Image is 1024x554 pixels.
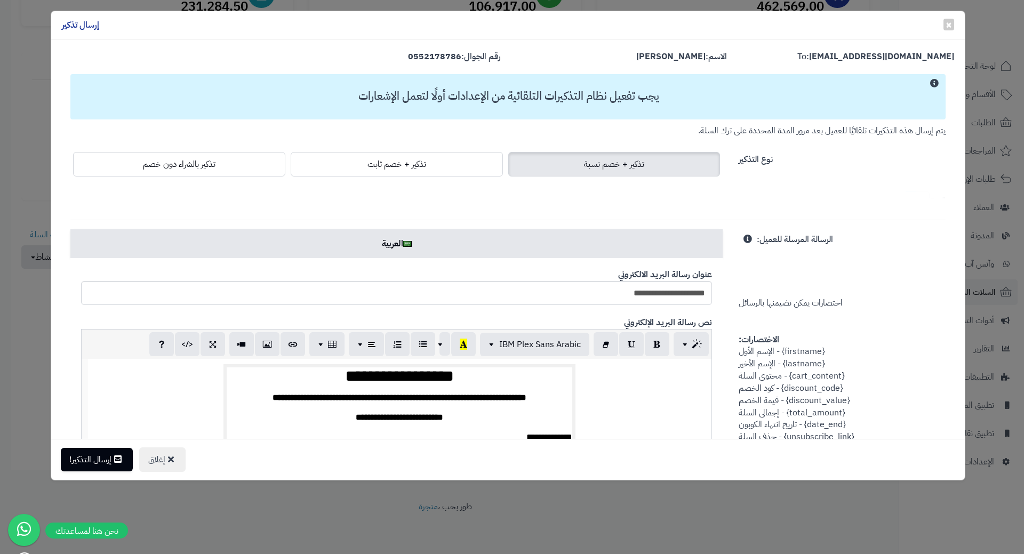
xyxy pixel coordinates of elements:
strong: [PERSON_NAME] [636,50,706,63]
span: IBM Plex Sans Arabic [499,338,581,351]
strong: 0552178786 [408,50,461,63]
a: العربية [70,229,723,258]
span: تذكير بالشراء دون خصم [143,158,215,171]
h3: يجب تفعيل نظام التذكيرات التلقائية من الإعدادات أولًا لتعمل الإشعارات [76,90,941,102]
label: To: [797,51,954,63]
label: الاسم: [636,51,727,63]
img: ar.png [403,241,412,247]
small: يتم إرسال هذه التذكيرات تلقائيًا للعميل بعد مرور المدة المحددة على ترك السلة. [698,124,946,137]
label: الرسالة المرسلة للعميل: [757,229,833,246]
span: تذكير + خصم ثابت [367,158,426,171]
span: تذكير + خصم نسبة [584,158,644,171]
span: اختصارات يمكن تضيمنها بالرسائل {firstname} - الإسم الأول {lastname} - الإسم الأخير {cart_content}... [739,233,855,455]
button: إغلاق [139,447,186,472]
strong: [EMAIL_ADDRESS][DOMAIN_NAME] [809,50,954,63]
button: إرسال التذكير! [61,448,133,471]
b: نص رسالة البريد الإلكتروني [624,316,712,329]
b: عنوان رسالة البريد الالكتروني [618,268,712,281]
label: رقم الجوال: [408,51,500,63]
h4: إرسال تذكير [62,19,99,31]
label: نوع التذكير [739,149,773,166]
span: × [946,17,952,33]
strong: الاختصارات: [739,333,779,346]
